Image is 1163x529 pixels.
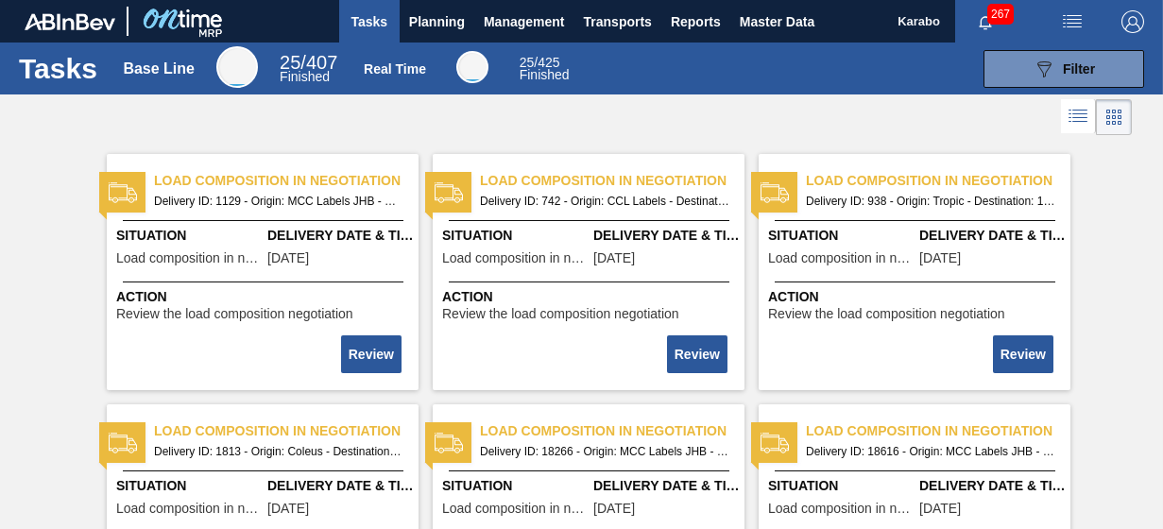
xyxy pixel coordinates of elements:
[993,335,1053,373] button: Review
[480,171,744,191] span: Load composition in negotiation
[456,51,488,83] div: Real Time
[442,307,679,321] span: Review the load composition negotiation
[761,179,789,207] img: status
[116,307,353,321] span: Review the load composition negotiation
[1061,99,1096,135] div: List Vision
[280,55,337,83] div: Base Line
[669,333,729,375] div: Complete task: 2202744
[154,171,419,191] span: Load composition in negotiation
[116,287,414,307] span: Action
[768,287,1066,307] span: Action
[280,52,300,73] span: 25
[280,69,330,84] span: Finished
[768,307,1005,321] span: Review the load composition negotiation
[123,60,195,77] div: Base Line
[109,429,137,457] img: status
[341,335,402,373] button: Review
[364,61,426,77] div: Real Time
[955,9,1016,35] button: Notifications
[1063,61,1095,77] span: Filter
[480,421,744,441] span: Load composition in negotiation
[768,476,915,496] span: Situation
[25,13,115,30] img: TNhmsLtSVTkK8tSr43FrP2fwEKptu5GPRR3wAAAABJRU5ErkJggg==
[593,226,740,246] span: Delivery Date & Time
[584,10,652,33] span: Transports
[109,179,137,207] img: status
[768,226,915,246] span: Situation
[740,10,814,33] span: Master Data
[520,57,570,81] div: Real Time
[116,251,263,265] span: Load composition in negotiation
[442,287,740,307] span: Action
[768,251,915,265] span: Load composition in negotiation
[919,226,1066,246] span: Delivery Date & Time
[671,10,721,33] span: Reports
[1096,99,1132,135] div: Card Vision
[983,50,1144,88] button: Filter
[806,171,1070,191] span: Load composition in negotiation
[806,441,1055,462] span: Delivery ID: 18616 - Origin: MCC Labels JHB - Destination: 1SD
[520,55,560,70] span: / 425
[593,476,740,496] span: Delivery Date & Time
[442,226,589,246] span: Situation
[442,502,589,516] span: Load composition in negotiation
[409,10,465,33] span: Planning
[435,179,463,207] img: status
[761,429,789,457] img: status
[919,476,1066,496] span: Delivery Date & Time
[484,10,565,33] span: Management
[593,502,635,516] span: 08/20/2025,
[995,333,1055,375] div: Complete task: 2202745
[442,476,589,496] span: Situation
[1121,10,1144,33] img: Logout
[349,10,390,33] span: Tasks
[768,502,915,516] span: Load composition in negotiation
[267,476,414,496] span: Delivery Date & Time
[267,226,414,246] span: Delivery Date & Time
[267,502,309,516] span: 06/02/2023,
[116,226,263,246] span: Situation
[116,476,263,496] span: Situation
[806,191,1055,212] span: Delivery ID: 938 - Origin: Tropic - Destination: 1SD
[216,46,258,88] div: Base Line
[442,251,589,265] span: Load composition in negotiation
[1061,10,1084,33] img: userActions
[343,333,403,375] div: Complete task: 2202743
[154,441,403,462] span: Delivery ID: 1813 - Origin: Coleus - Destination: 1SD
[667,335,727,373] button: Review
[280,52,337,73] span: / 407
[987,4,1014,25] span: 267
[806,421,1070,441] span: Load composition in negotiation
[919,251,961,265] span: 03/13/2023,
[520,67,570,82] span: Finished
[919,502,961,516] span: 09/02/2025,
[435,429,463,457] img: status
[154,191,403,212] span: Delivery ID: 1129 - Origin: MCC Labels JHB - Destination: 1SD
[593,251,635,265] span: 01/27/2023,
[480,191,729,212] span: Delivery ID: 742 - Origin: CCL Labels - Destination: 1SD
[116,502,263,516] span: Load composition in negotiation
[154,421,419,441] span: Load composition in negotiation
[520,55,535,70] span: 25
[480,441,729,462] span: Delivery ID: 18266 - Origin: MCC Labels JHB - Destination: 1SD
[267,251,309,265] span: 03/31/2023,
[19,58,97,79] h1: Tasks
